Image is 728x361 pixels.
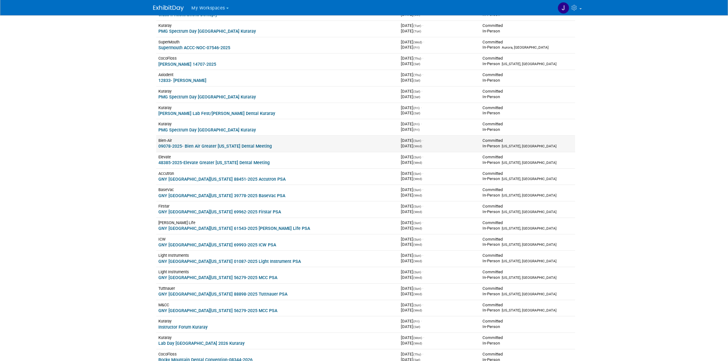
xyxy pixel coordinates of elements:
[413,62,420,66] span: (Sat)
[482,308,572,313] div: In-Person
[401,341,478,346] div: [DATE]
[159,226,310,231] a: GNY [GEOGRAPHIC_DATA][US_STATE] 61543-2025 [PERSON_NAME] Life PSA
[423,335,424,340] span: -
[401,258,478,264] div: [DATE]
[422,270,423,274] span: -
[413,13,420,17] span: (Sat)
[401,143,478,149] div: [DATE]
[482,286,572,291] div: Committed
[398,185,480,201] td: [DATE]
[398,333,480,349] td: [DATE]
[401,242,478,247] div: [DATE]
[413,204,421,208] span: (Sun)
[502,193,556,197] span: [US_STATE], [GEOGRAPHIC_DATA]
[401,324,478,330] div: [DATE]
[401,45,478,50] div: [DATE]
[482,209,572,215] div: In-Person
[422,253,423,258] span: -
[413,270,421,274] span: (Sun)
[159,259,301,264] a: GNY [GEOGRAPHIC_DATA][US_STATE] 01087-2025 Light Instrument PSA
[482,319,572,324] div: Committed
[482,269,572,275] div: Committed
[159,72,396,77] div: Axiodent
[401,193,478,198] div: [DATE]
[413,292,422,296] span: (Wed)
[413,106,420,110] span: (Fri)
[398,218,480,234] td: [DATE]
[398,234,480,251] td: [DATE]
[398,20,480,37] td: [DATE]
[482,78,572,83] div: In-Person
[413,221,421,225] span: (Sun)
[502,177,556,181] span: [US_STATE], [GEOGRAPHIC_DATA]
[413,227,422,230] span: (Wed)
[159,78,207,83] a: 12833- [PERSON_NAME]
[482,237,572,242] div: Committed
[159,160,270,165] a: 48385-2025-Elevate Greater [US_STATE] Dental Meeting
[502,144,556,148] span: [US_STATE], [GEOGRAPHIC_DATA]
[159,292,288,297] a: GNY [GEOGRAPHIC_DATA][US_STATE] 88898-2025 Tuttnauer PSA
[159,341,245,346] a: Lab Day [GEOGRAPHIC_DATA] 2026 Kuraray
[482,138,572,143] div: Committed
[502,45,549,50] span: Aurora, [GEOGRAPHIC_DATA]
[159,302,396,308] div: M&CC
[413,341,422,345] span: (Wed)
[401,308,478,313] div: [DATE]
[401,94,478,100] div: [DATE]
[401,78,478,83] div: [DATE]
[398,152,480,168] td: [DATE]
[502,292,556,296] span: [US_STATE], [GEOGRAPHIC_DATA]
[422,237,423,241] span: -
[413,46,420,50] span: (Fri)
[482,220,572,226] div: Committed
[159,242,276,247] a: GNY [GEOGRAPHIC_DATA][US_STATE] 69993-2025 ICW PSA
[422,155,423,159] span: -
[482,45,572,50] div: In-Person
[398,119,480,136] td: [DATE]
[398,168,480,185] td: [DATE]
[413,161,422,165] span: (Wed)
[413,177,422,181] span: (Wed)
[159,319,396,324] div: Kuraray
[159,325,208,330] a: Instructor Forum Kuraray
[422,303,423,307] span: -
[422,220,423,225] span: -
[401,61,478,67] div: [DATE]
[482,110,572,116] div: In-Person
[482,258,572,264] div: In-Person
[413,319,420,323] span: (Fri)
[398,136,480,152] td: [DATE]
[159,144,272,149] a: 09078-2025- Bien Air Greater [US_STATE] Dental Meeting
[413,29,421,33] span: (Tue)
[401,176,478,182] div: [DATE]
[413,144,422,148] span: (Wed)
[502,160,556,165] span: [US_STATE], [GEOGRAPHIC_DATA]
[159,111,275,116] a: [PERSON_NAME] Lab Fest/[PERSON_NAME] Dental Kuraray
[413,95,420,99] span: (Sat)
[482,72,572,78] div: Committed
[401,291,478,297] div: [DATE]
[482,160,572,165] div: In-Person
[398,103,480,119] td: [DATE]
[482,94,572,100] div: In-Person
[413,352,421,356] span: (Thu)
[421,319,422,323] span: -
[413,122,420,126] span: (Fri)
[159,209,281,214] a: GNY [GEOGRAPHIC_DATA][US_STATE] 69962-2025 Firstar PSA
[502,62,556,66] span: [US_STATE], [GEOGRAPHIC_DATA]
[421,89,423,94] span: -
[482,23,572,28] div: Committed
[421,122,422,126] span: -
[502,259,556,263] span: [US_STATE], [GEOGRAPHIC_DATA]
[159,253,396,258] div: Light Instruments
[398,201,480,218] td: [DATE]
[482,352,572,357] div: Committed
[398,267,480,284] td: [DATE]
[482,275,572,280] div: In-Person
[413,308,422,312] span: (Wed)
[398,251,480,267] td: [DATE]
[413,90,420,94] span: (Sat)
[159,121,396,127] div: Kuraray
[159,237,396,242] div: ICW
[401,209,478,215] div: [DATE]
